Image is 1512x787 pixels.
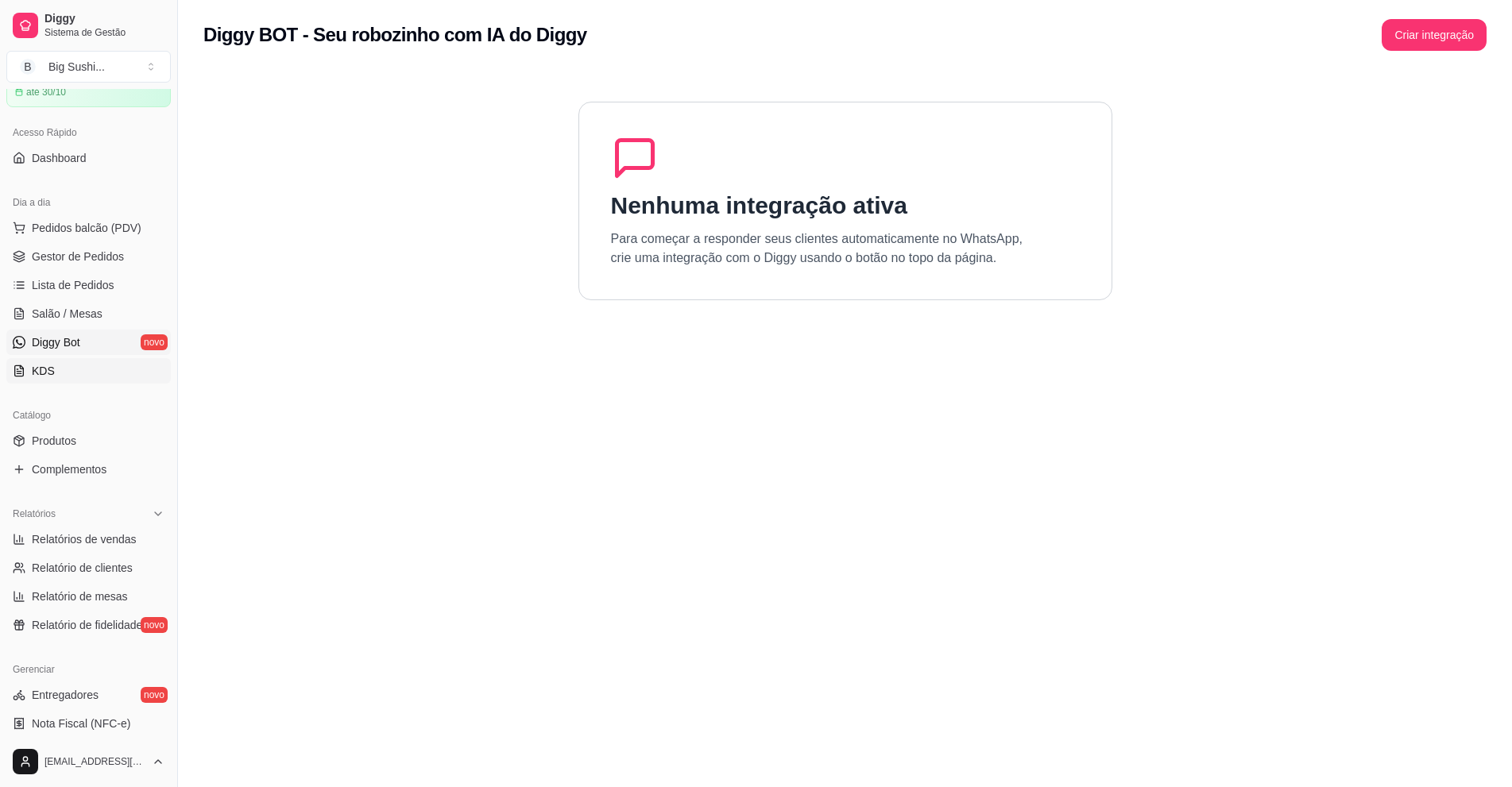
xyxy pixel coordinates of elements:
a: Produtos [6,428,171,453]
span: Sistema de Gestão [44,26,164,39]
h1: Nenhuma integração ativa [611,191,907,220]
a: Dashboard [6,145,171,171]
div: Big Sushi ... [48,59,105,75]
span: Diggy [44,12,164,26]
a: Relatório de clientes [6,555,171,581]
a: Salão / Mesas [6,301,171,326]
a: Nota Fiscal (NFC-e) [6,711,171,736]
span: Relatórios [13,507,56,520]
button: Criar integração [1382,19,1487,51]
div: Gerenciar [6,657,171,682]
span: Dashboard [32,150,87,166]
span: Entregadores [32,687,99,703]
span: B [20,59,36,75]
button: Pedidos balcão (PDV) [6,215,171,241]
span: [EMAIL_ADDRESS][DOMAIN_NAME] [44,755,145,768]
a: KDS [6,358,171,384]
a: Relatório de fidelidadenovo [6,612,171,638]
a: Diggy Botnovo [6,330,171,355]
h2: Diggy BOT - Seu robozinho com IA do Diggy [203,22,587,48]
span: Relatório de mesas [32,588,128,604]
span: Relatório de fidelidade [32,617,142,633]
a: Relatório de mesas [6,584,171,609]
span: Gestor de Pedidos [32,249,124,264]
span: Produtos [32,433,76,449]
span: Lista de Pedidos [32,277,114,293]
span: Diggy Bot [32,334,80,350]
a: Gestor de Pedidos [6,244,171,269]
span: Complementos [32,461,106,477]
p: Para começar a responder seus clientes automaticamente no WhatsApp, crie uma integração com o Dig... [611,230,1023,268]
button: [EMAIL_ADDRESS][DOMAIN_NAME] [6,743,171,781]
a: Complementos [6,457,171,482]
a: Entregadoresnovo [6,682,171,708]
span: Relatório de clientes [32,560,133,576]
div: Catálogo [6,403,171,428]
span: Nota Fiscal (NFC-e) [32,716,130,731]
article: até 30/10 [26,86,66,98]
div: Dia a dia [6,190,171,215]
a: Lista de Pedidos [6,272,171,298]
span: Salão / Mesas [32,306,102,322]
button: Select a team [6,51,171,83]
div: Acesso Rápido [6,120,171,145]
span: Pedidos balcão (PDV) [32,220,141,236]
a: DiggySistema de Gestão [6,6,171,44]
span: KDS [32,363,55,379]
a: Relatórios de vendas [6,527,171,552]
span: Relatórios de vendas [32,531,137,547]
